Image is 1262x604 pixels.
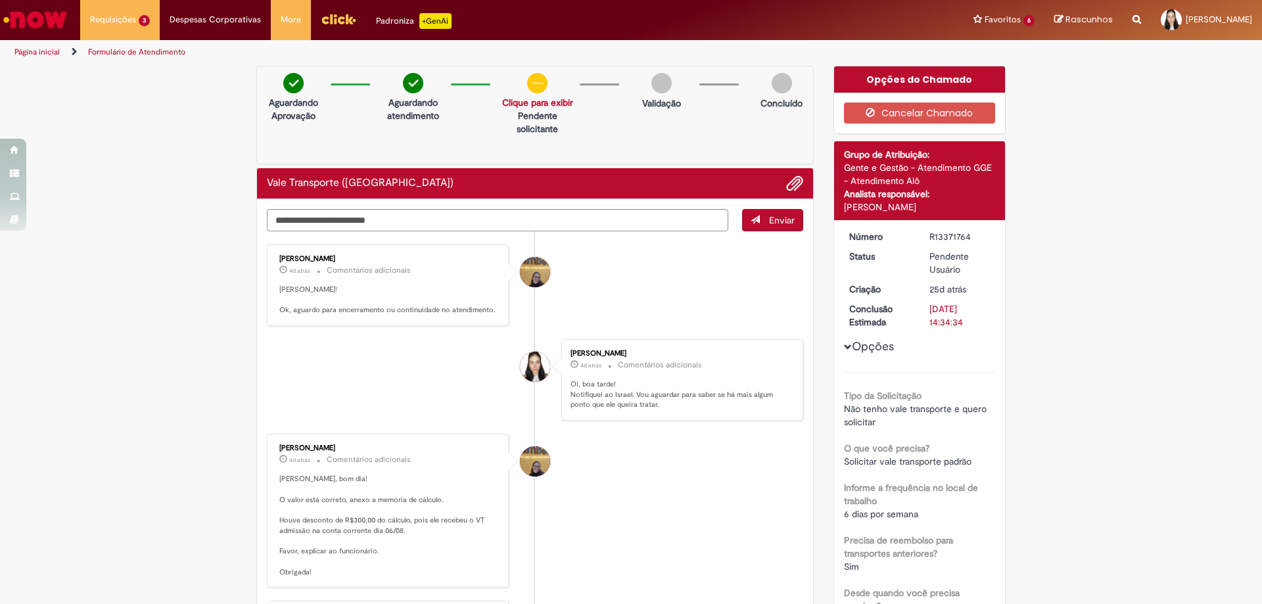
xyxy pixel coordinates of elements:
[1065,13,1113,26] span: Rascunhos
[844,403,989,428] span: Não tenho vale transporte e quero solicitar
[1023,15,1035,26] span: 6
[403,73,423,93] img: check-circle-green.png
[844,482,978,507] b: Informe a frequência no local de trabalho
[929,283,966,295] span: 25d atrás
[844,148,996,161] div: Grupo de Atribuição:
[327,454,411,465] small: Comentários adicionais
[289,267,310,275] time: 28/08/2025 14:29:41
[839,302,920,329] dt: Conclusão Estimada
[651,73,672,93] img: img-circle-grey.png
[839,250,920,263] dt: Status
[786,175,803,192] button: Adicionar anexos
[642,97,681,110] p: Validação
[321,9,356,29] img: click_logo_yellow_360x200.png
[279,255,498,263] div: [PERSON_NAME]
[929,302,991,329] div: [DATE] 14:34:34
[520,257,550,287] div: Amanda De Campos Gomes Do Nascimento
[1,7,69,33] img: ServiceNow
[170,13,261,26] span: Despesas Corporativas
[985,13,1021,26] span: Favoritos
[267,177,454,189] h2: Vale Transporte (VT) Histórico de tíquete
[88,47,185,57] a: Formulário de Atendimento
[844,561,859,572] span: Sim
[382,96,444,122] p: Aguardando atendimento
[10,40,831,64] ul: Trilhas de página
[327,265,411,276] small: Comentários adicionais
[580,361,601,369] time: 28/08/2025 13:44:22
[844,455,971,467] span: Solicitar vale transporte padrão
[1054,14,1113,26] a: Rascunhos
[14,47,60,57] a: Página inicial
[929,283,991,296] div: 07/08/2025 15:11:29
[929,250,991,276] div: Pendente Usuário
[769,214,795,226] span: Enviar
[90,13,136,26] span: Requisições
[844,442,929,454] b: O que você precisa?
[844,103,996,124] button: Cancelar Chamado
[844,187,996,200] div: Analista responsável:
[262,96,324,122] p: Aguardando Aprovação
[139,15,150,26] span: 3
[929,230,991,243] div: R13371764
[279,285,498,315] p: [PERSON_NAME]! Ok, aguardo para encerramento ou continuidade no atendimento.
[580,361,601,369] span: 4d atrás
[844,534,953,559] b: Precisa de reembolso para transportes anteriores?
[571,350,789,358] div: [PERSON_NAME]
[419,13,452,29] p: +GenAi
[267,209,728,231] textarea: Digite sua mensagem aqui...
[839,230,920,243] dt: Número
[279,444,498,452] div: [PERSON_NAME]
[281,13,301,26] span: More
[618,360,702,371] small: Comentários adicionais
[571,379,789,410] p: Oi, boa tarde! Notifiquei ao Israel. Vou aguardar para saber se há mais algum ponto que ele queir...
[502,109,573,135] p: Pendente solicitante
[834,66,1006,93] div: Opções do Chamado
[289,267,310,275] span: 4d atrás
[502,97,573,108] a: Clique para exibir
[376,13,452,29] div: Padroniza
[844,200,996,214] div: [PERSON_NAME]
[1186,14,1252,25] span: [PERSON_NAME]
[844,161,996,187] div: Gente e Gestão - Atendimento GGE - Atendimento Alô
[283,73,304,93] img: check-circle-green.png
[289,456,310,464] span: 4d atrás
[279,474,498,577] p: [PERSON_NAME], bom dia! O valor está correto, anexo a memória de cálculo. Houve desconto de R$300...
[527,73,548,93] img: circle-minus.png
[520,352,550,382] div: Thamyres Silva Duarte Sa
[839,283,920,296] dt: Criação
[289,456,310,464] time: 28/08/2025 10:56:48
[929,283,966,295] time: 07/08/2025 15:11:29
[844,390,922,402] b: Tipo da Solicitação
[760,97,803,110] p: Concluído
[772,73,792,93] img: img-circle-grey.png
[844,508,918,520] span: 6 dias por semana
[742,209,803,231] button: Enviar
[520,446,550,476] div: Amanda De Campos Gomes Do Nascimento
